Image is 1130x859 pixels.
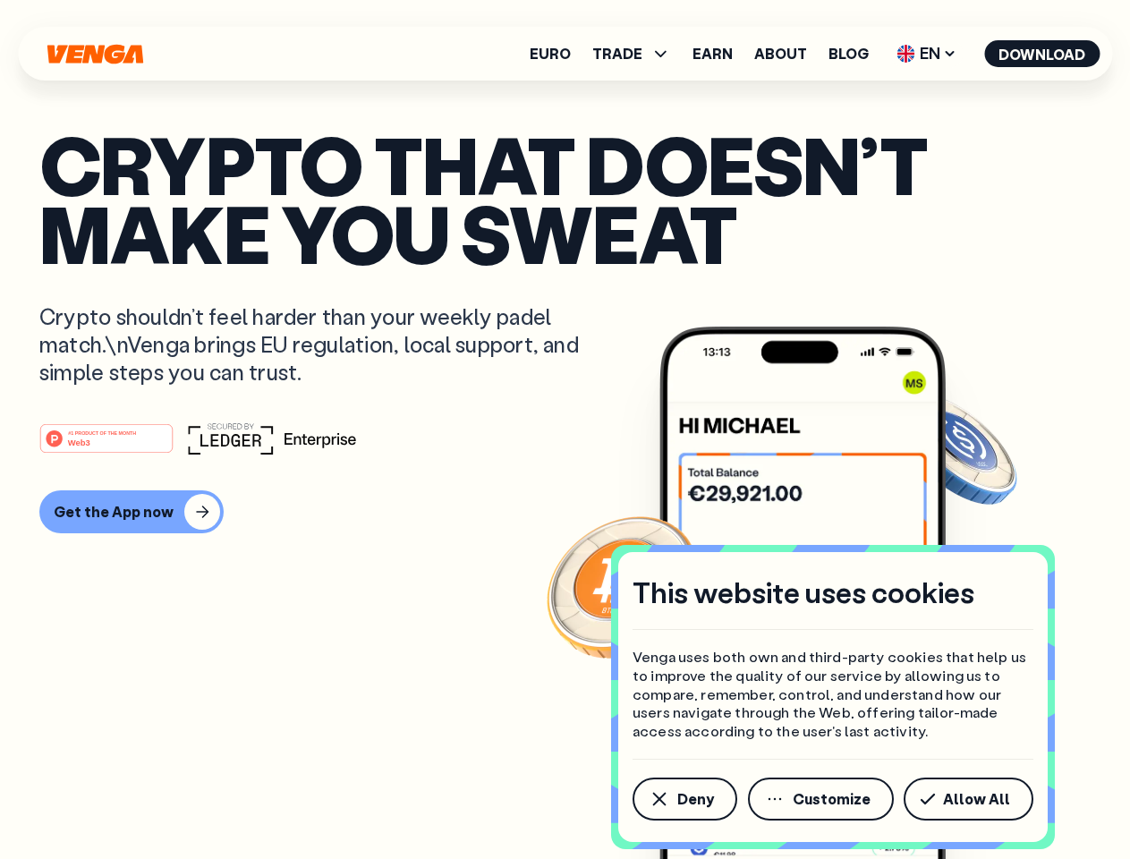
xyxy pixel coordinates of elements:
button: Allow All [904,778,1033,821]
span: TRADE [592,47,642,61]
button: Get the App now [39,490,224,533]
a: Euro [530,47,571,61]
svg: Home [45,44,145,64]
div: Get the App now [54,503,174,521]
tspan: #1 PRODUCT OF THE MONTH [68,429,136,435]
p: Venga uses both own and third-party cookies that help us to improve the quality of our service by... [633,648,1033,741]
p: Crypto shouldn’t feel harder than your weekly padel match.\nVenga brings EU regulation, local sup... [39,302,605,387]
span: Customize [793,792,871,806]
tspan: Web3 [68,437,90,447]
img: flag-uk [896,45,914,63]
a: Get the App now [39,490,1091,533]
button: Download [984,40,1100,67]
a: Blog [828,47,869,61]
a: Earn [692,47,733,61]
button: Deny [633,778,737,821]
a: #1 PRODUCT OF THE MONTHWeb3 [39,434,174,457]
span: Deny [677,792,714,806]
a: About [754,47,807,61]
img: USDC coin [892,385,1021,514]
p: Crypto that doesn’t make you sweat [39,130,1091,267]
h4: This website uses cookies [633,574,974,611]
button: Customize [748,778,894,821]
span: Allow All [943,792,1010,806]
span: EN [890,39,963,68]
span: TRADE [592,43,671,64]
img: Bitcoin [543,506,704,667]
